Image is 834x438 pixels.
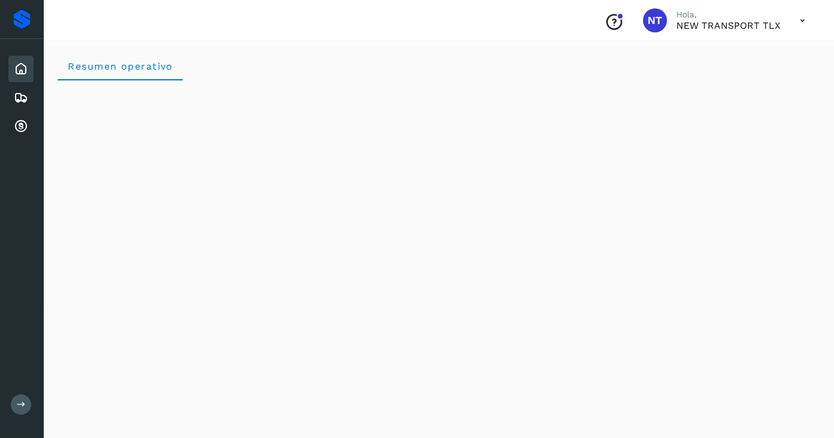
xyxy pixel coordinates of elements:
div: Cuentas por cobrar [8,113,34,140]
p: NEW TRANSPORT TLX [676,20,781,31]
div: Inicio [8,56,34,82]
span: Resumen operativo [67,61,173,72]
p: Hola, [676,10,781,20]
div: Embarques [8,85,34,111]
